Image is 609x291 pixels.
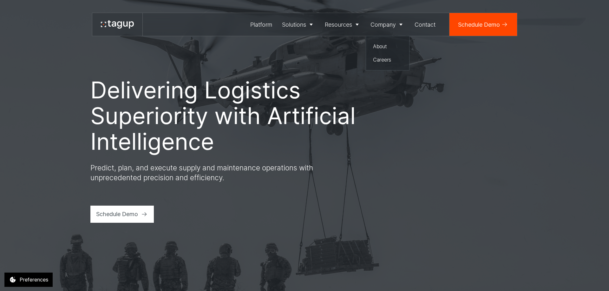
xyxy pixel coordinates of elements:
p: Predict, plan, and execute supply and maintenance operations with unprecedented precision and eff... [90,163,319,183]
a: Contact [409,13,441,36]
div: Company [370,20,396,29]
div: Solutions [282,20,306,29]
div: Platform [250,20,272,29]
div: Schedule Demo [458,20,500,29]
a: Schedule Demo [90,206,154,223]
a: Solutions [277,13,320,36]
a: Platform [245,13,277,36]
a: Resources [320,13,366,36]
a: Company [366,13,410,36]
div: Careers [373,56,402,63]
div: Contact [415,20,435,29]
div: About [373,43,402,50]
nav: Company [366,36,410,70]
div: Preferences [20,276,48,283]
a: Careers [370,54,405,66]
a: About [370,41,405,53]
h1: Delivering Logistics Superiority with Artificial Intelligence [90,77,357,154]
a: Schedule Demo [449,13,517,36]
div: Schedule Demo [96,210,138,218]
div: Resources [325,20,352,29]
